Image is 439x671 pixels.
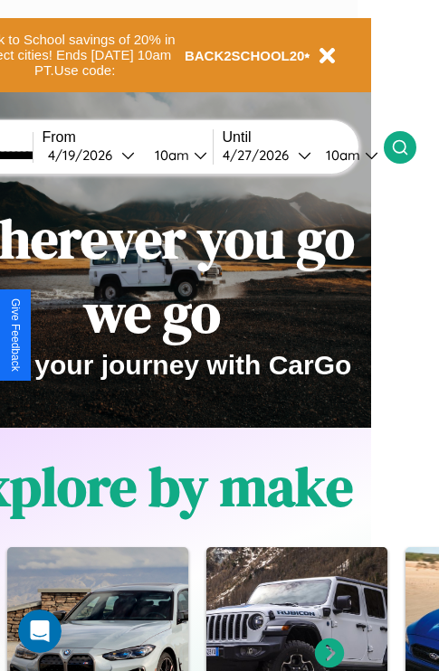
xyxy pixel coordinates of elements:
[311,146,384,165] button: 10am
[185,48,305,63] b: BACK2SCHOOL20
[18,610,62,653] iframe: Intercom live chat
[140,146,213,165] button: 10am
[48,146,121,164] div: 4 / 19 / 2026
[146,146,194,164] div: 10am
[317,146,365,164] div: 10am
[223,146,298,164] div: 4 / 27 / 2026
[223,129,384,146] label: Until
[43,146,140,165] button: 4/19/2026
[43,129,213,146] label: From
[9,298,22,372] div: Give Feedback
